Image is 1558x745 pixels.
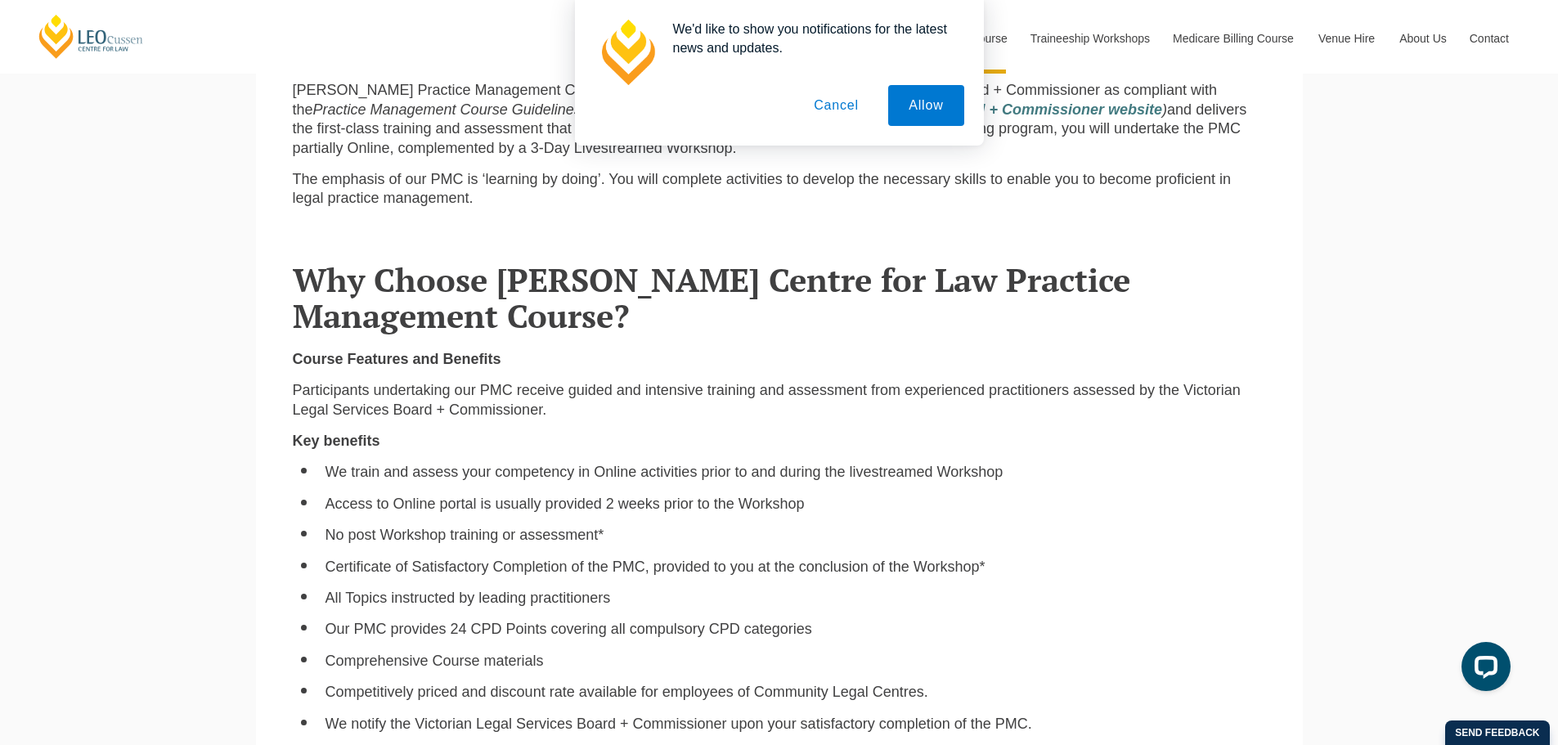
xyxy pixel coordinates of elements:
li: We train and assess your competency in Online activities prior to and during the livestreamed Wor... [326,463,1266,482]
strong: Key benefits [293,433,380,449]
li: We notify the Victorian Legal Services Board + Commissioner upon your satisfactory completion of ... [326,715,1266,734]
li: Our PMC provides 24 CPD Points covering all compulsory CPD categories [326,620,1266,639]
iframe: LiveChat chat widget [1448,635,1517,704]
button: Allow [888,85,963,126]
div: We'd like to show you notifications for the latest news and updates. [660,20,964,57]
li: Competitively priced and discount rate available for employees of Community Legal Centres. [326,683,1266,702]
h2: Why Choose [PERSON_NAME] Centre for Law Practice Management Course? [293,262,1266,334]
li: All Topics instructed by leading practitioners [326,589,1266,608]
strong: Course Features and Benefits [293,351,501,367]
img: notification icon [595,20,660,85]
li: Certificate of Satisfactory Completion of the PMC, provided to you at the conclusion of the Works... [326,558,1266,577]
li: Access to Online portal is usually provided 2 weeks prior to the Workshop [326,495,1266,514]
li: No post Workshop training or assessment* [326,526,1266,545]
p: The emphasis of our PMC is ‘learning by doing’. You will complete activities to develop the neces... [293,170,1266,209]
button: Cancel [793,85,879,126]
li: Comprehensive Course materials [326,652,1266,671]
p: Participants undertaking our PMC receive guided and intensive training and assessment from experi... [293,381,1266,420]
